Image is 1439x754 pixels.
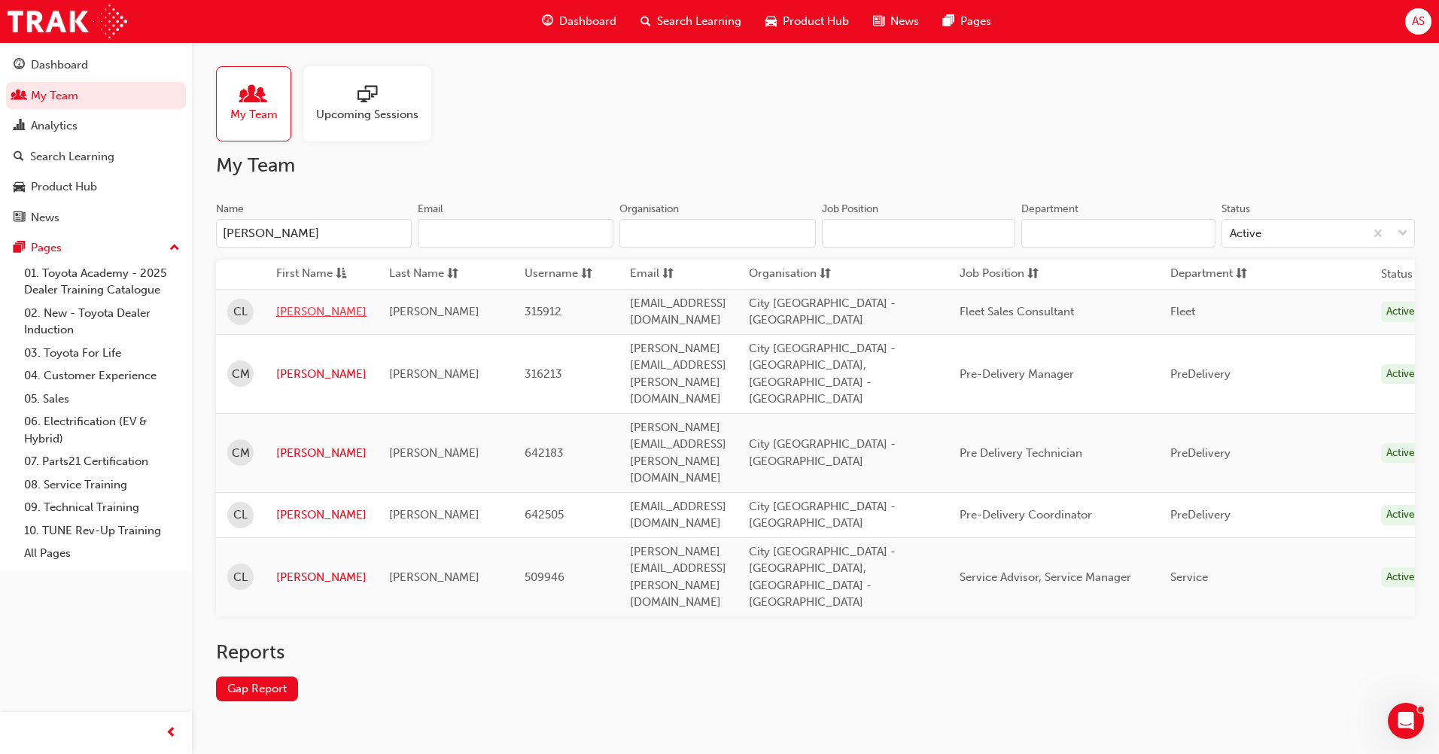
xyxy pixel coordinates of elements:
[232,366,250,383] span: CM
[276,569,367,586] a: [PERSON_NAME]
[216,202,244,217] div: Name
[640,12,651,31] span: search-icon
[662,265,674,284] span: sorting-icon
[389,508,479,521] span: [PERSON_NAME]
[418,202,443,217] div: Email
[389,446,479,460] span: [PERSON_NAME]
[276,303,367,321] a: [PERSON_NAME]
[1021,202,1078,217] div: Department
[1170,265,1253,284] button: Departmentsorting-icon
[14,181,25,194] span: car-icon
[336,265,347,284] span: asc-icon
[6,234,186,262] button: Pages
[389,367,479,381] span: [PERSON_NAME]
[525,265,578,284] span: Username
[820,265,831,284] span: sorting-icon
[357,85,377,106] span: sessionType_ONLINE_URL-icon
[630,500,726,531] span: [EMAIL_ADDRESS][DOMAIN_NAME]
[216,640,1415,664] h2: Reports
[276,265,359,284] button: First Nameasc-icon
[18,302,186,342] a: 02. New - Toyota Dealer Induction
[960,446,1082,460] span: Pre Delivery Technician
[931,6,1003,37] a: pages-iconPages
[890,13,919,30] span: News
[166,724,177,743] span: prev-icon
[783,13,849,30] span: Product Hub
[1170,570,1208,584] span: Service
[960,265,1024,284] span: Job Position
[861,6,931,37] a: news-iconNews
[749,500,896,531] span: City [GEOGRAPHIC_DATA] - [GEOGRAPHIC_DATA]
[276,506,367,524] a: [PERSON_NAME]
[216,219,412,248] input: Name
[31,178,97,196] div: Product Hub
[525,508,564,521] span: 642505
[525,446,564,460] span: 642183
[525,570,564,584] span: 509946
[8,5,127,38] img: Trak
[749,342,896,406] span: City [GEOGRAPHIC_DATA] - [GEOGRAPHIC_DATA], [GEOGRAPHIC_DATA] - [GEOGRAPHIC_DATA]
[630,421,726,485] span: [PERSON_NAME][EMAIL_ADDRESS][PERSON_NAME][DOMAIN_NAME]
[749,265,832,284] button: Organisationsorting-icon
[14,59,25,72] span: guage-icon
[1381,443,1420,464] div: Active
[18,364,186,388] a: 04. Customer Experience
[216,154,1415,178] h2: My Team
[303,66,443,141] a: Upcoming Sessions
[1221,202,1250,217] div: Status
[233,303,248,321] span: CL
[1021,219,1215,248] input: Department
[31,209,59,227] div: News
[14,120,25,133] span: chart-icon
[389,305,479,318] span: [PERSON_NAME]
[1230,225,1261,242] div: Active
[530,6,628,37] a: guage-iconDashboard
[233,569,248,586] span: CL
[418,219,613,248] input: Email
[18,519,186,543] a: 10. TUNE Rev-Up Training
[230,106,278,123] span: My Team
[14,150,24,164] span: search-icon
[6,173,186,201] a: Product Hub
[960,570,1131,584] span: Service Advisor, Service Manager
[1170,305,1195,318] span: Fleet
[31,117,78,135] div: Analytics
[749,545,896,610] span: City [GEOGRAPHIC_DATA] - [GEOGRAPHIC_DATA], [GEOGRAPHIC_DATA] - [GEOGRAPHIC_DATA]
[765,12,777,31] span: car-icon
[749,265,817,284] span: Organisation
[14,90,25,103] span: people-icon
[389,265,472,284] button: Last Namesorting-icon
[6,112,186,140] a: Analytics
[630,545,726,610] span: [PERSON_NAME][EMAIL_ADDRESS][PERSON_NAME][DOMAIN_NAME]
[1170,265,1233,284] span: Department
[822,202,878,217] div: Job Position
[960,13,991,30] span: Pages
[6,82,186,110] a: My Team
[18,450,186,473] a: 07. Parts21 Certification
[525,305,561,318] span: 315912
[244,85,263,106] span: people-icon
[525,265,607,284] button: Usernamesorting-icon
[216,676,298,701] a: Gap Report
[753,6,861,37] a: car-iconProduct Hub
[1027,265,1039,284] span: sorting-icon
[1412,13,1425,30] span: AS
[1236,265,1247,284] span: sorting-icon
[14,242,25,255] span: pages-icon
[1381,567,1420,588] div: Active
[18,496,186,519] a: 09. Technical Training
[630,296,726,327] span: [EMAIL_ADDRESS][DOMAIN_NAME]
[31,239,62,257] div: Pages
[1381,266,1413,283] th: Status
[389,265,444,284] span: Last Name
[873,12,884,31] span: news-icon
[276,265,333,284] span: First Name
[18,342,186,365] a: 03. Toyota For Life
[6,143,186,171] a: Search Learning
[630,342,726,406] span: [PERSON_NAME][EMAIL_ADDRESS][PERSON_NAME][DOMAIN_NAME]
[6,48,186,234] button: DashboardMy TeamAnalyticsSearch LearningProduct HubNews
[628,6,753,37] a: search-iconSearch Learning
[169,239,180,258] span: up-icon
